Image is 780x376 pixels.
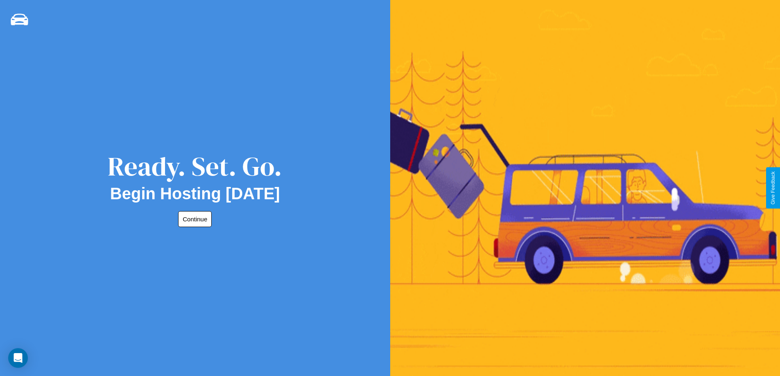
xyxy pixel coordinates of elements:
h2: Begin Hosting [DATE] [110,185,280,203]
button: Continue [178,211,212,227]
div: Open Intercom Messenger [8,348,28,368]
div: Give Feedback [770,171,776,205]
div: Ready. Set. Go. [108,148,282,185]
